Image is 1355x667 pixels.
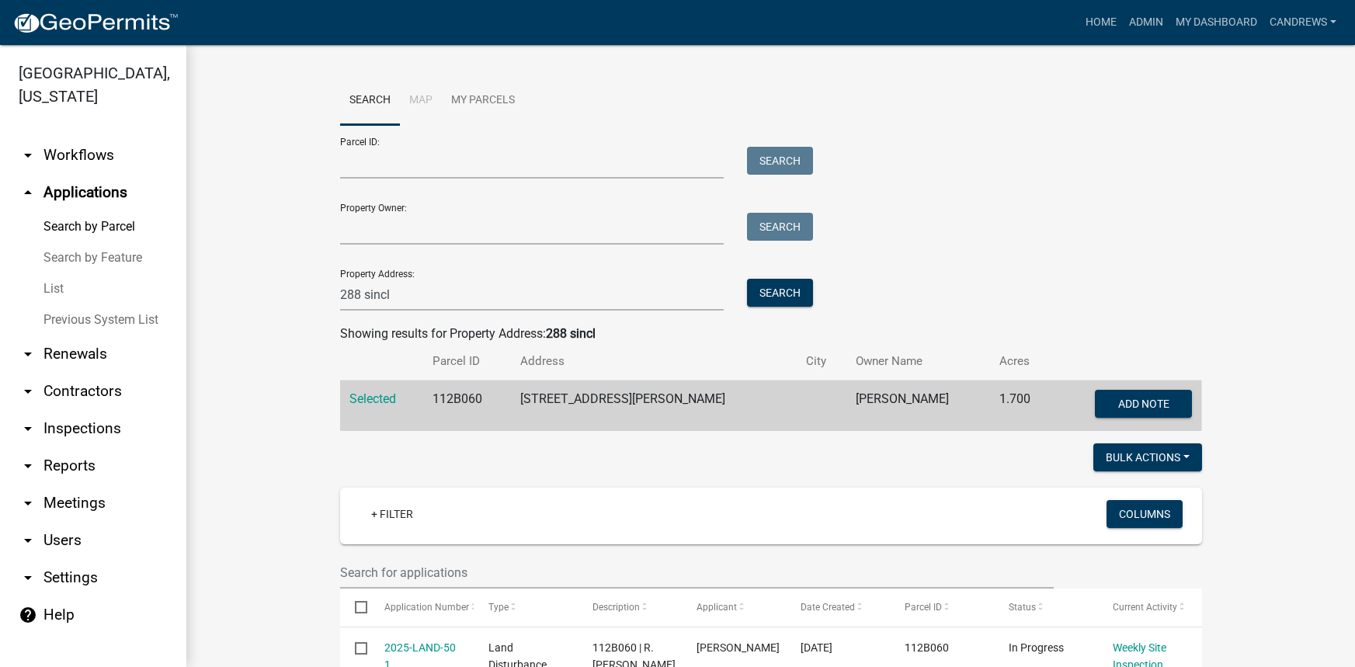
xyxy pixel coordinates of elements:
span: Application Number [384,602,469,613]
i: arrow_drop_down [19,568,37,587]
i: arrow_drop_down [19,457,37,475]
datatable-header-cell: Date Created [786,589,890,626]
span: In Progress [1009,641,1064,654]
td: 112B060 [423,380,511,432]
span: Date Created [801,602,855,613]
button: Bulk Actions [1093,443,1202,471]
datatable-header-cell: Status [994,589,1098,626]
span: Type [488,602,509,613]
i: arrow_drop_down [19,494,37,512]
a: My Parcels [442,76,524,126]
div: Showing results for Property Address: [340,325,1202,343]
button: Add Note [1095,390,1192,418]
i: arrow_drop_down [19,531,37,550]
i: help [19,606,37,624]
span: Status [1009,602,1036,613]
datatable-header-cell: Current Activity [1098,589,1202,626]
span: Applicant [697,602,737,613]
th: Acres [990,343,1054,380]
i: arrow_drop_down [19,419,37,438]
datatable-header-cell: Select [340,589,370,626]
button: Search [747,213,813,241]
span: Parcel ID [905,602,942,613]
a: My Dashboard [1169,8,1263,37]
input: Search for applications [340,557,1054,589]
th: City [797,343,846,380]
datatable-header-cell: Applicant [682,589,786,626]
td: [STREET_ADDRESS][PERSON_NAME] [511,380,797,432]
th: Owner Name [846,343,989,380]
a: Search [340,76,400,126]
span: Description [592,602,640,613]
button: Search [747,147,813,175]
span: Add Note [1118,398,1169,410]
i: arrow_drop_up [19,183,37,202]
span: Current Activity [1113,602,1177,613]
i: arrow_drop_down [19,382,37,401]
button: Search [747,279,813,307]
datatable-header-cell: Description [578,589,682,626]
datatable-header-cell: Application Number [370,589,474,626]
datatable-header-cell: Type [474,589,578,626]
a: Home [1079,8,1123,37]
strong: 288 sincl [546,326,596,341]
datatable-header-cell: Parcel ID [890,589,994,626]
span: 07/28/2025 [801,641,832,654]
th: Parcel ID [423,343,511,380]
a: Admin [1123,8,1169,37]
i: arrow_drop_down [19,345,37,363]
td: 1.700 [990,380,1054,432]
i: arrow_drop_down [19,146,37,165]
span: 112B060 [905,641,949,654]
button: Columns [1107,500,1183,528]
th: Address [511,343,797,380]
a: + Filter [359,500,426,528]
span: Robert G. Waddell [697,641,780,654]
td: [PERSON_NAME] [846,380,989,432]
a: Selected [349,391,396,406]
a: candrews [1263,8,1343,37]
